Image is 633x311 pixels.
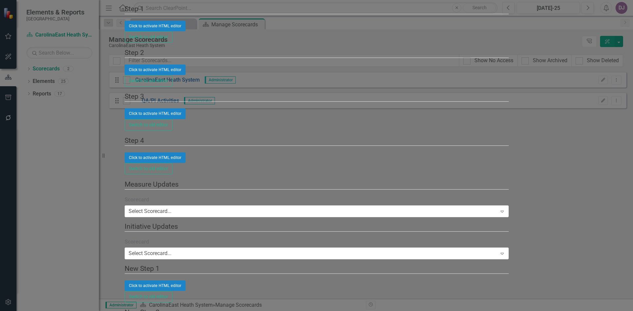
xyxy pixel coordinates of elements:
label: Scorecard [125,196,509,204]
label: Scorecard [125,238,509,246]
button: Switch to old editor [125,31,172,43]
div: Select Scorecard... [129,250,171,257]
button: Click to activate HTML editor [125,108,186,119]
button: Click to activate HTML editor [125,21,186,31]
button: Switch to old editor [125,119,172,131]
div: Select Scorecard... [129,208,171,215]
legend: Measure Updates [125,179,509,190]
legend: Step 1 [125,4,509,14]
legend: Step 3 [125,91,509,102]
button: Click to activate HTML editor [125,152,186,163]
legend: Step 2 [125,48,509,58]
button: Switch to old editor [125,163,172,174]
button: Click to activate HTML editor [125,65,186,75]
legend: Initiative Updates [125,221,509,232]
legend: New Step 1 [125,264,509,274]
button: Switch to old editor [125,291,172,302]
legend: Step 4 [125,136,509,146]
button: Switch to old editor [125,75,172,87]
button: Click to activate HTML editor [125,280,186,291]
